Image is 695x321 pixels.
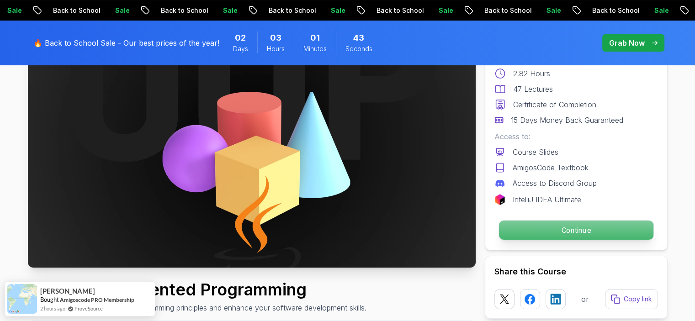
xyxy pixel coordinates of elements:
span: Minutes [303,44,327,53]
a: ProveSource [74,305,103,312]
p: Master Java's object-oriented programming principles and enhance your software development skills. [28,302,366,313]
span: [PERSON_NAME] [40,287,95,295]
span: 2 hours ago [40,305,65,312]
span: 3 Hours [270,32,281,44]
p: Back to School [261,6,323,15]
p: 🔥 Back to School Sale - Our best prices of the year! [33,37,219,48]
p: Back to School [477,6,539,15]
span: Days [233,44,248,53]
p: Back to School [45,6,107,15]
img: jetbrains logo [494,194,505,205]
button: Copy link [605,289,658,309]
p: Copy link [624,295,652,304]
span: Seconds [345,44,372,53]
p: Certificate of Completion [513,99,596,110]
p: 2.82 Hours [513,68,550,79]
img: java-object-oriented-programming_thumbnail [28,16,476,268]
span: Bought [40,296,59,303]
p: Back to School [153,6,215,15]
p: Sale [323,6,352,15]
span: 43 Seconds [353,32,364,44]
p: Sale [107,6,137,15]
h2: Share this Course [494,265,658,278]
p: Sale [215,6,244,15]
p: Back to School [369,6,431,15]
p: Access to Discord Group [513,178,597,189]
p: Continue [499,221,653,240]
p: or [581,294,589,305]
img: provesource social proof notification image [7,284,37,314]
p: Sale [647,6,676,15]
p: AmigosCode Textbook [513,162,589,173]
span: Hours [267,44,285,53]
p: IntelliJ IDEA Ultimate [513,194,581,205]
p: Grab Now [609,37,645,48]
a: Amigoscode PRO Membership [60,296,134,303]
span: 1 Minutes [310,32,320,44]
p: Back to School [584,6,647,15]
h1: Java Object Oriented Programming [28,280,366,299]
p: Access to: [494,131,658,142]
button: Continue [498,220,653,240]
span: 2 Days [235,32,246,44]
p: Course Slides [513,147,558,158]
p: Sale [539,6,568,15]
p: 47 Lectures [513,84,553,95]
p: 15 Days Money Back Guaranteed [511,115,623,126]
p: Sale [431,6,460,15]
